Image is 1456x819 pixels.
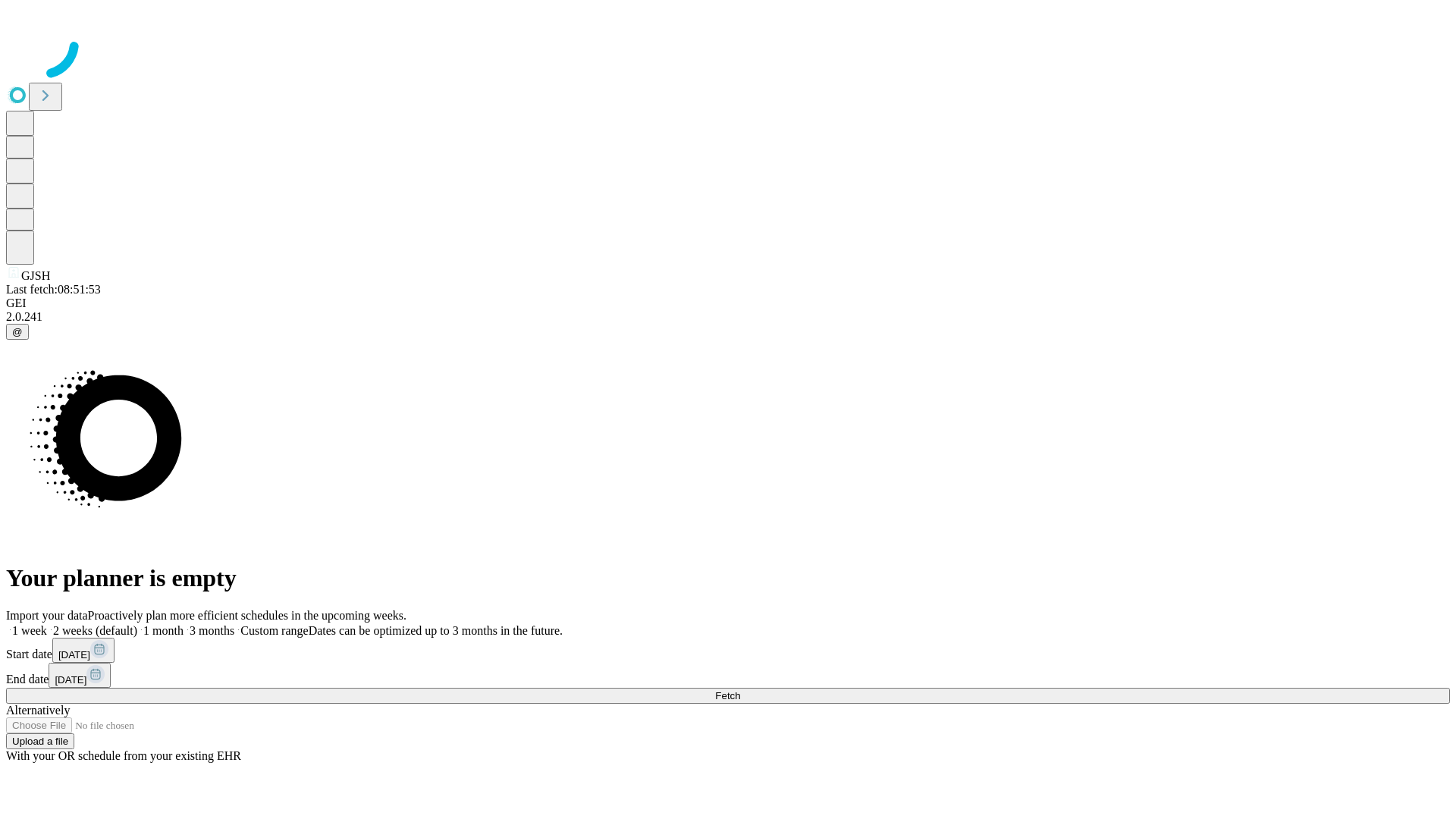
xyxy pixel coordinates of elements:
[53,624,137,637] span: 2 weeks (default)
[6,733,74,749] button: Upload a file
[190,624,234,637] span: 3 months
[6,749,241,762] span: With your OR schedule from your existing EHR
[309,624,563,637] span: Dates can be optimized up to 3 months in the future.
[143,624,184,637] span: 1 month
[6,609,88,622] span: Import your data
[6,297,1450,310] div: GEI
[6,310,1450,324] div: 2.0.241
[6,663,1450,688] div: End date
[6,704,70,717] span: Alternatively
[12,624,47,637] span: 1 week
[715,690,740,701] span: Fetch
[52,638,115,663] button: [DATE]
[88,609,406,622] span: Proactively plan more efficient schedules in the upcoming weeks.
[12,326,23,337] span: @
[6,564,1450,592] h1: Your planner is empty
[6,688,1450,704] button: Fetch
[6,283,101,296] span: Last fetch: 08:51:53
[21,269,50,282] span: GJSH
[6,324,29,340] button: @
[55,674,86,686] span: [DATE]
[240,624,308,637] span: Custom range
[6,638,1450,663] div: Start date
[49,663,111,688] button: [DATE]
[58,649,90,661] span: [DATE]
